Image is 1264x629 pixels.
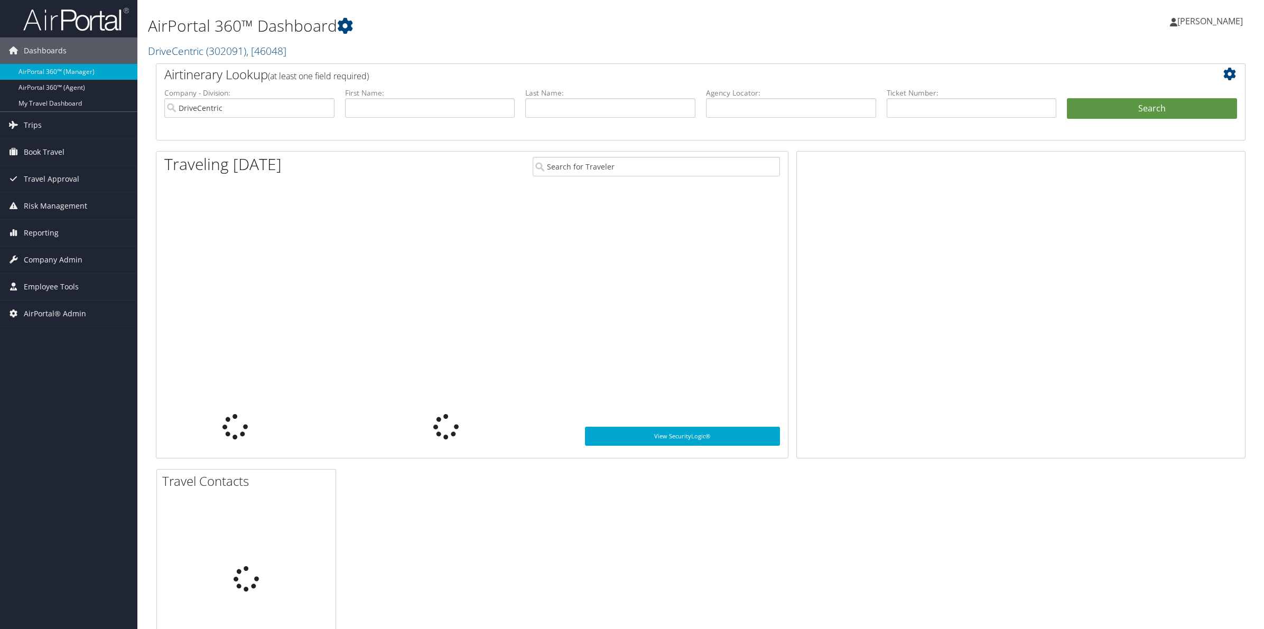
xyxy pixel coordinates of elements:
[148,44,286,58] a: DriveCentric
[24,139,64,165] span: Book Travel
[24,112,42,138] span: Trips
[23,7,129,32] img: airportal-logo.png
[345,88,515,98] label: First Name:
[24,193,87,219] span: Risk Management
[706,88,876,98] label: Agency Locator:
[1067,98,1237,119] button: Search
[24,220,59,246] span: Reporting
[162,472,336,490] h2: Travel Contacts
[268,70,369,82] span: (at least one field required)
[164,65,1146,83] h2: Airtinerary Lookup
[585,427,779,446] a: View SecurityLogic®
[525,88,695,98] label: Last Name:
[24,247,82,273] span: Company Admin
[1177,15,1243,27] span: [PERSON_NAME]
[164,88,334,98] label: Company - Division:
[533,157,780,176] input: Search for Traveler
[887,88,1057,98] label: Ticket Number:
[1170,5,1253,37] a: [PERSON_NAME]
[24,301,86,327] span: AirPortal® Admin
[164,153,282,175] h1: Traveling [DATE]
[206,44,246,58] span: ( 302091 )
[24,274,79,300] span: Employee Tools
[24,37,67,64] span: Dashboards
[24,166,79,192] span: Travel Approval
[148,15,885,37] h1: AirPortal 360™ Dashboard
[246,44,286,58] span: , [ 46048 ]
